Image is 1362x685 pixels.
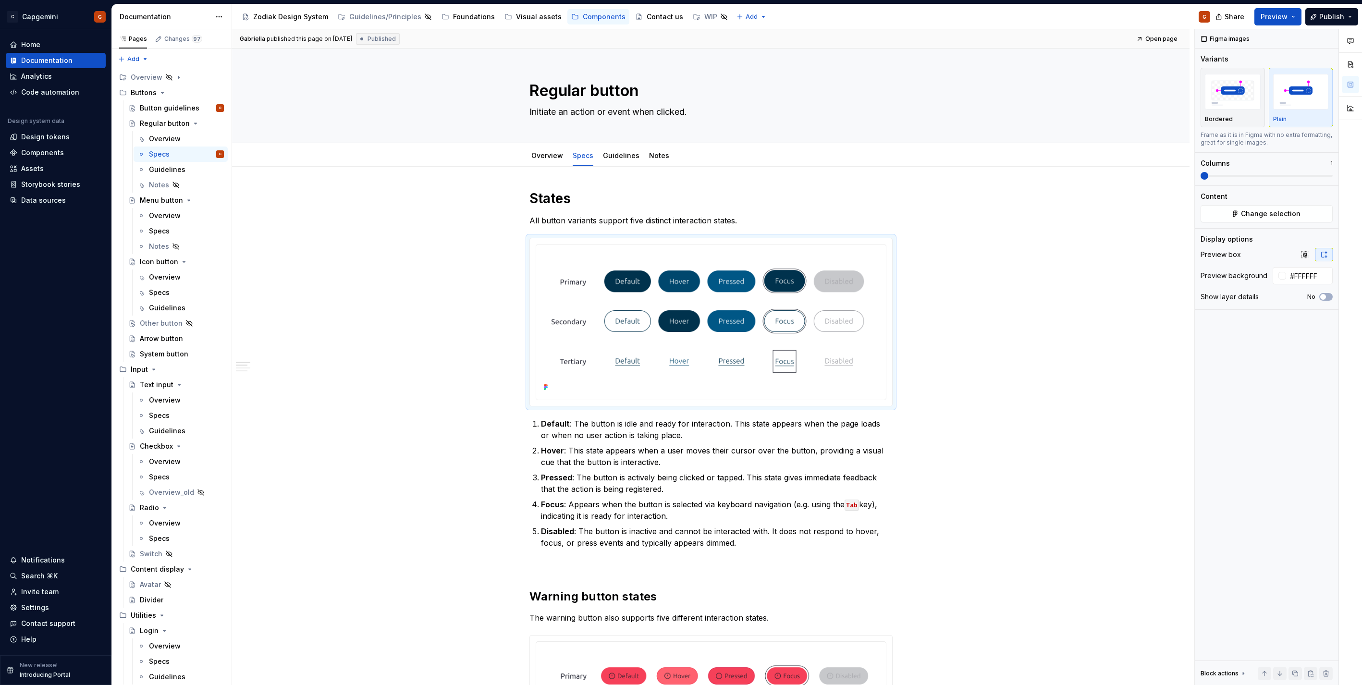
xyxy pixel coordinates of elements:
[134,531,228,546] a: Specs
[541,446,564,455] strong: Hover
[573,151,593,159] a: Specs
[1133,32,1182,46] a: Open page
[1286,267,1333,284] input: Auto
[6,584,106,599] a: Invite team
[1201,271,1267,281] div: Preview background
[631,9,687,24] a: Contact us
[149,518,181,528] div: Overview
[529,215,893,226] p: All button variants support five distinct interaction states.
[501,9,565,24] a: Visual assets
[140,196,183,205] div: Menu button
[516,12,562,22] div: Visual assets
[1201,205,1333,222] button: Change selection
[140,380,173,390] div: Text input
[541,473,572,482] strong: Pressed
[746,13,758,21] span: Add
[115,70,228,85] div: Overview
[1225,12,1244,22] span: Share
[238,7,732,26] div: Page tree
[1211,8,1251,25] button: Share
[529,612,893,624] p: The warning button also supports five different interaction states.
[134,269,228,285] a: Overview
[1241,209,1301,219] span: Change selection
[164,35,202,43] div: Changes
[131,564,184,574] div: Content display
[21,132,70,142] div: Design tokens
[1202,13,1206,21] div: G
[368,35,396,43] span: Published
[21,635,37,644] div: Help
[115,85,228,100] div: Buttons
[21,164,44,173] div: Assets
[240,35,265,43] span: Gabriella
[149,242,169,251] div: Notes
[140,334,183,343] div: Arrow button
[1254,8,1301,25] button: Preview
[20,661,58,669] p: New release!
[528,145,567,165] div: Overview
[2,6,110,27] button: CCapgeminiG
[134,454,228,469] a: Overview
[124,592,228,608] a: Divider
[21,587,59,597] div: Invite team
[115,562,228,577] div: Content display
[6,568,106,584] button: Search ⌘K
[124,100,228,116] a: Button guidelinesG
[529,190,893,207] h1: States
[134,285,228,300] a: Specs
[140,626,159,636] div: Login
[541,418,893,441] p: : The button is idle and ready for interaction. This state appears when the page loads or when no...
[645,145,673,165] div: Notes
[253,12,328,22] div: Zodiak Design System
[98,13,102,21] div: G
[734,10,770,24] button: Add
[453,12,495,22] div: Foundations
[541,419,570,428] strong: Default
[149,149,170,159] div: Specs
[140,318,183,328] div: Other button
[334,9,436,24] a: Guidelines/Principles
[1201,159,1230,168] div: Columns
[149,288,170,297] div: Specs
[134,392,228,408] a: Overview
[140,257,178,267] div: Icon button
[238,9,332,24] a: Zodiak Design System
[134,638,228,654] a: Overview
[149,411,170,420] div: Specs
[131,611,156,620] div: Utilities
[149,226,170,236] div: Specs
[1201,54,1228,64] div: Variants
[134,177,228,193] a: Notes
[528,79,891,102] textarea: Regular button
[21,56,73,65] div: Documentation
[6,161,106,176] a: Assets
[134,485,228,500] a: Overview_old
[149,641,181,651] div: Overview
[1319,12,1344,22] span: Publish
[1305,8,1358,25] button: Publish
[528,104,891,120] textarea: Initiate an action or event when clicked.
[6,129,106,145] a: Design tokens
[1330,159,1333,167] p: 1
[149,657,170,666] div: Specs
[134,515,228,531] a: Overview
[134,669,228,685] a: Guidelines
[115,362,228,377] div: Input
[140,595,163,605] div: Divider
[149,457,181,466] div: Overview
[1201,292,1259,302] div: Show layer details
[541,499,893,522] p: : Appears when the button is selected via keyboard navigation (e.g. using the key), indicating it...
[8,117,64,125] div: Design system data
[127,55,139,63] span: Add
[845,500,859,511] code: Tab
[599,145,643,165] div: Guidelines
[541,500,564,509] strong: Focus
[1205,115,1233,123] p: Bordered
[541,472,893,495] p: : The button is actively being clicked or tapped. This state gives immediate feedback that the ac...
[1269,68,1333,127] button: placeholderPlain
[124,439,228,454] a: Checkbox
[149,272,181,282] div: Overview
[21,619,75,628] div: Contact support
[21,72,52,81] div: Analytics
[124,331,228,346] a: Arrow button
